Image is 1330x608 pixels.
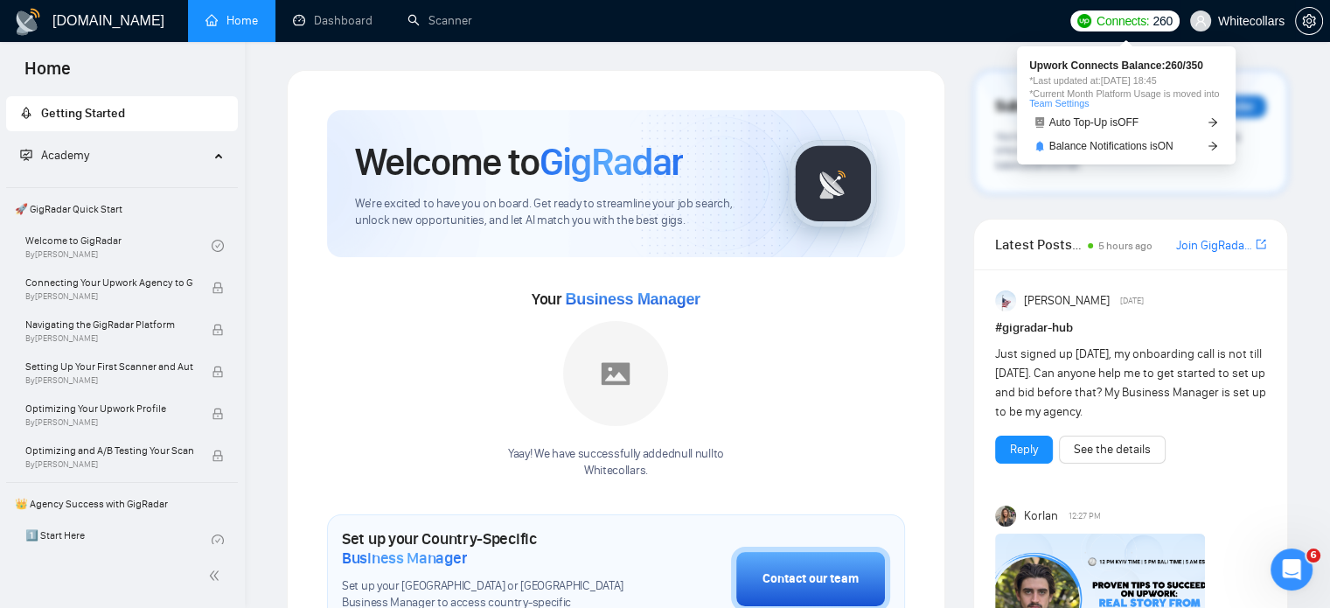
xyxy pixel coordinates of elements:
[1208,141,1218,151] span: arrow-right
[1010,440,1038,459] a: Reply
[208,567,226,584] span: double-left
[25,417,193,428] span: By [PERSON_NAME]
[508,446,724,479] div: Yaay! We have successfully added null null to
[1295,7,1323,35] button: setting
[212,366,224,378] span: lock
[1049,141,1173,151] span: Balance Notifications is ON
[1120,293,1144,309] span: [DATE]
[1256,236,1266,253] a: export
[41,148,89,163] span: Academy
[1029,76,1223,86] span: *Last updated at: [DATE] 18:45
[20,149,32,161] span: fund-projection-screen
[355,138,683,185] h1: Welcome to
[995,506,1016,527] img: Korlan
[1069,508,1101,524] span: 12:27 PM
[212,240,224,252] span: check-circle
[212,408,224,420] span: lock
[212,324,224,336] span: lock
[1271,549,1313,591] iframe: Intercom live chat
[563,321,668,426] img: placeholder.png
[1208,117,1218,128] span: arrow-right
[212,535,224,547] span: check-circle
[995,346,1266,419] span: Just signed up [DATE], my onboarding call is not till [DATE]. Can anyone help me to get started t...
[25,291,193,302] span: By [PERSON_NAME]
[1295,14,1323,28] a: setting
[25,358,193,375] span: Setting Up Your First Scanner and Auto-Bidder
[14,8,42,36] img: logo
[508,463,724,479] p: Whitecollars .
[20,148,89,163] span: Academy
[293,13,373,28] a: dashboardDashboard
[205,13,258,28] a: homeHome
[1256,237,1266,251] span: export
[212,450,224,462] span: lock
[25,316,193,333] span: Navigating the GigRadar Platform
[1029,137,1223,156] a: bellBalance Notifications isONarrow-right
[1029,89,1223,108] span: *Current Month Platform Usage is moved into
[995,290,1016,311] img: Anisuzzaman Khan
[1029,60,1223,71] span: Upwork Connects Balance: 260 / 350
[1023,291,1109,311] span: [PERSON_NAME]
[995,318,1266,338] h1: # gigradar-hub
[25,375,193,386] span: By [PERSON_NAME]
[1059,436,1166,464] button: See the details
[41,106,125,121] span: Getting Started
[1077,14,1091,28] img: upwork-logo.png
[1152,11,1172,31] span: 260
[1074,440,1151,459] a: See the details
[1296,14,1322,28] span: setting
[342,529,644,568] h1: Set up your Country-Specific
[25,333,193,344] span: By [PERSON_NAME]
[532,290,700,309] span: Your
[1194,15,1207,27] span: user
[8,486,236,521] span: 👑 Agency Success with GigRadar
[565,290,700,308] span: Business Manager
[1029,98,1089,108] a: Team Settings
[342,549,467,568] span: Business Manager
[1034,117,1045,128] span: robot
[20,107,32,119] span: rocket
[25,400,193,417] span: Optimizing Your Upwork Profile
[407,13,472,28] a: searchScanner
[790,140,877,227] img: gigradar-logo.png
[1023,507,1057,526] span: Korlan
[1029,114,1223,132] a: robotAuto Top-Up isOFFarrow-right
[1176,236,1252,255] a: Join GigRadar Slack Community
[25,459,193,470] span: By [PERSON_NAME]
[762,570,859,589] div: Contact our team
[1306,549,1320,563] span: 6
[355,196,762,229] span: We're excited to have you on board. Get ready to streamline your job search, unlock new opportuni...
[995,92,1082,122] span: Subscription
[995,234,1083,255] span: Latest Posts from the GigRadar Community
[25,521,212,560] a: 1️⃣ Start Here
[6,96,238,131] li: Getting Started
[8,192,236,227] span: 🚀 GigRadar Quick Start
[10,56,85,93] span: Home
[1049,117,1139,128] span: Auto Top-Up is OFF
[1034,141,1045,151] span: bell
[1098,240,1152,252] span: 5 hours ago
[995,436,1053,464] button: Reply
[212,282,224,294] span: lock
[25,442,193,459] span: Optimizing and A/B Testing Your Scanner for Better Results
[540,138,683,185] span: GigRadar
[25,227,212,265] a: Welcome to GigRadarBy[PERSON_NAME]
[995,129,1241,171] span: Your subscription will be renewed. To keep things running smoothly, make sure your payment method...
[25,274,193,291] span: Connecting Your Upwork Agency to GigRadar
[1097,11,1149,31] span: Connects:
